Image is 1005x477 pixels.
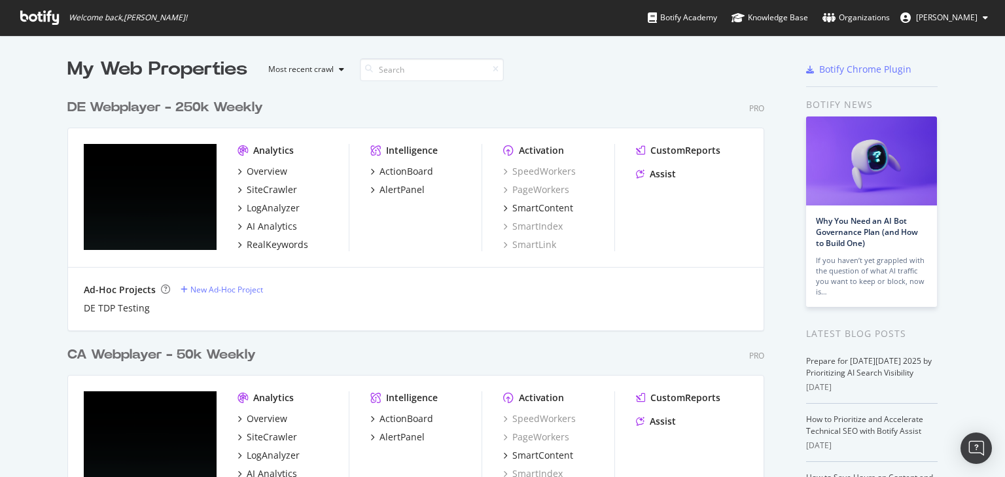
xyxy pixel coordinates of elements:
[258,59,349,80] button: Most recent crawl
[253,144,294,157] div: Analytics
[648,11,717,24] div: Botify Academy
[650,144,720,157] div: CustomReports
[806,355,932,378] a: Prepare for [DATE][DATE] 2025 by Prioritizing AI Search Visibility
[67,345,261,364] a: CA Webplayer - 50k Weekly
[636,144,720,157] a: CustomReports
[806,63,911,76] a: Botify Chrome Plugin
[512,202,573,215] div: SmartContent
[238,183,297,196] a: SiteCrawler
[370,165,433,178] a: ActionBoard
[732,11,808,24] div: Knowledge Base
[84,283,156,296] div: Ad-Hoc Projects
[238,220,297,233] a: AI Analytics
[84,302,150,315] a: DE TDP Testing
[379,431,425,444] div: AlertPanel
[247,431,297,444] div: SiteCrawler
[806,327,938,341] div: Latest Blog Posts
[503,165,576,178] a: SpeedWorkers
[816,255,927,297] div: If you haven’t yet grappled with the question of what AI traffic you want to keep or block, now is…
[247,238,308,251] div: RealKeywords
[247,202,300,215] div: LogAnalyzer
[650,168,676,181] div: Assist
[247,449,300,462] div: LogAnalyzer
[749,350,764,361] div: Pro
[503,238,556,251] a: SmartLink
[370,412,433,425] a: ActionBoard
[749,103,764,114] div: Pro
[181,284,263,295] a: New Ad-Hoc Project
[503,449,573,462] a: SmartContent
[247,220,297,233] div: AI Analytics
[386,391,438,404] div: Intelligence
[379,165,433,178] div: ActionBoard
[503,412,576,425] a: SpeedWorkers
[636,391,720,404] a: CustomReports
[238,412,287,425] a: Overview
[247,412,287,425] div: Overview
[961,433,992,464] div: Open Intercom Messenger
[519,144,564,157] div: Activation
[806,381,938,393] div: [DATE]
[379,412,433,425] div: ActionBoard
[69,12,187,23] span: Welcome back, [PERSON_NAME] !
[238,165,287,178] a: Overview
[268,65,334,73] div: Most recent crawl
[512,449,573,462] div: SmartContent
[916,12,978,23] span: Tyler Trent
[84,144,217,250] img: music.amazon.de
[238,431,297,444] a: SiteCrawler
[819,63,911,76] div: Botify Chrome Plugin
[806,414,923,436] a: How to Prioritize and Accelerate Technical SEO with Botify Assist
[503,431,569,444] a: PageWorkers
[67,56,247,82] div: My Web Properties
[67,98,268,117] a: DE Webplayer - 250k Weekly
[370,183,425,196] a: AlertPanel
[822,11,890,24] div: Organizations
[247,183,297,196] div: SiteCrawler
[806,440,938,451] div: [DATE]
[370,431,425,444] a: AlertPanel
[503,183,569,196] a: PageWorkers
[503,202,573,215] a: SmartContent
[636,168,676,181] a: Assist
[67,98,263,117] div: DE Webplayer - 250k Weekly
[386,144,438,157] div: Intelligence
[67,345,256,364] div: CA Webplayer - 50k Weekly
[190,284,263,295] div: New Ad-Hoc Project
[650,415,676,428] div: Assist
[816,215,918,249] a: Why You Need an AI Bot Governance Plan (and How to Build One)
[379,183,425,196] div: AlertPanel
[238,449,300,462] a: LogAnalyzer
[238,238,308,251] a: RealKeywords
[247,165,287,178] div: Overview
[503,220,563,233] a: SmartIndex
[650,391,720,404] div: CustomReports
[636,415,676,428] a: Assist
[253,391,294,404] div: Analytics
[806,97,938,112] div: Botify news
[806,116,937,205] img: Why You Need an AI Bot Governance Plan (and How to Build One)
[360,58,504,81] input: Search
[238,202,300,215] a: LogAnalyzer
[519,391,564,404] div: Activation
[890,7,998,28] button: [PERSON_NAME]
